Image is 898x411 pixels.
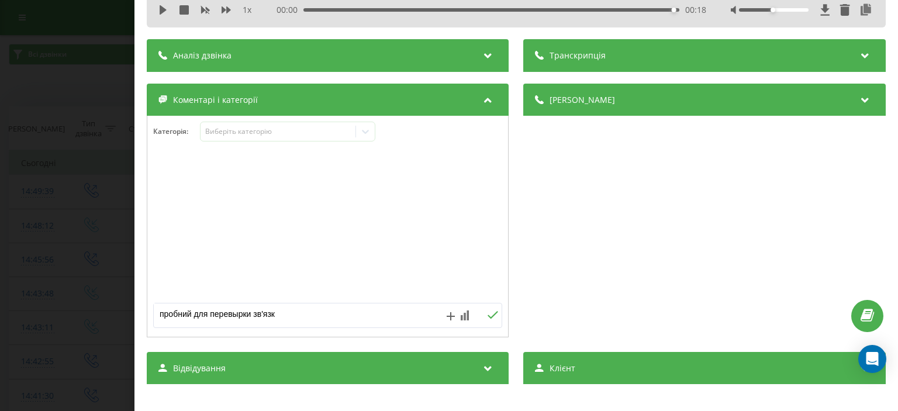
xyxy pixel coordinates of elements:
span: 00:00 [277,4,304,16]
div: Виберіть категорію [205,127,351,136]
span: Транскрипція [550,50,606,61]
h4: Категорія : [153,127,200,136]
div: Accessibility label [771,8,775,12]
span: [PERSON_NAME] [550,94,616,106]
span: Аналіз дзвінка [173,50,232,61]
span: Відвідування [173,362,226,374]
div: Open Intercom Messenger [858,345,886,373]
textarea: пробний для перевырки зв'яз [154,303,432,324]
div: Accessibility label [672,8,676,12]
span: 00:18 [685,4,706,16]
span: Клієнт [550,362,576,374]
span: Коментарі і категорії [173,94,258,106]
span: 1 x [243,4,251,16]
